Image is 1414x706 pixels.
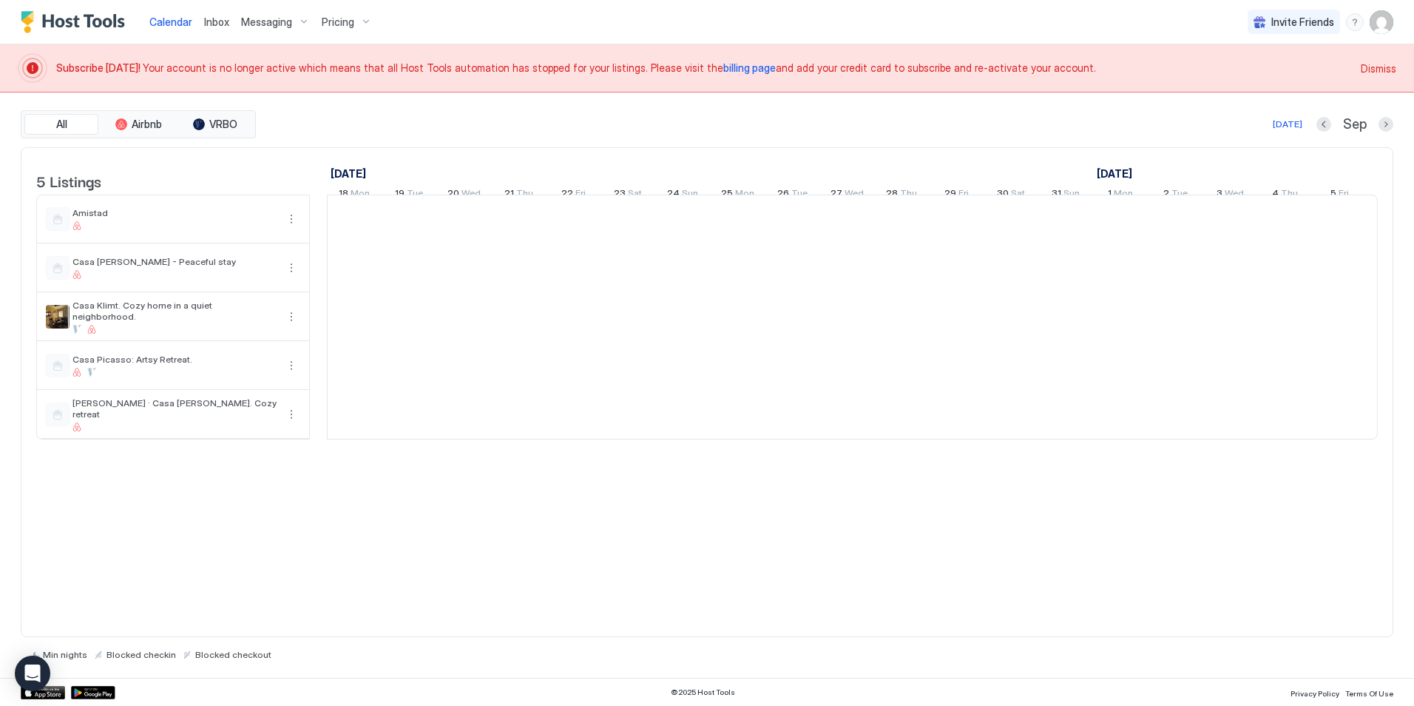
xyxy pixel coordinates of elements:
span: Sat [1011,187,1025,203]
span: Terms Of Use [1345,689,1393,698]
span: Sep [1343,116,1367,133]
a: August 27, 2025 [827,184,867,206]
div: menu [283,259,300,277]
span: [PERSON_NAME] · Casa [PERSON_NAME]. Cozy retreat [72,397,277,420]
span: Airbnb [132,118,162,131]
a: September 2, 2025 [1160,184,1191,206]
button: Next month [1379,117,1393,132]
a: September 5, 2025 [1327,184,1353,206]
span: Casa [PERSON_NAME] - Peaceful stay [72,256,277,267]
a: September 4, 2025 [1268,184,1302,206]
div: Dismiss [1361,61,1396,76]
span: VRBO [209,118,237,131]
span: Tue [1171,187,1188,203]
a: September 1, 2025 [1104,184,1137,206]
a: August 18, 2025 [335,184,373,206]
span: Tue [791,187,808,203]
button: VRBO [178,114,252,135]
button: More options [283,259,300,277]
a: August 26, 2025 [774,184,811,206]
a: Google Play Store [71,686,115,699]
a: August 20, 2025 [444,184,484,206]
a: August 24, 2025 [663,184,702,206]
span: Thu [900,187,917,203]
div: menu [1346,13,1364,31]
span: Pricing [322,16,354,29]
span: Sun [1063,187,1080,203]
span: billing page [723,61,776,74]
span: 20 [447,187,459,203]
a: Calendar [149,14,192,30]
a: August 23, 2025 [610,184,646,206]
span: Amistad [72,207,277,218]
span: Casa Picasso: Artsy Retreat. [72,354,277,365]
button: All [24,114,98,135]
div: menu [283,406,300,423]
span: Blocked checkout [195,649,271,660]
span: 5 Listings [36,169,101,192]
button: More options [283,357,300,374]
span: Fri [1339,187,1349,203]
span: 18 [339,187,348,203]
a: September 3, 2025 [1213,184,1248,206]
span: Casa Klimt. Cozy home in a quiet neighborhood. [72,300,277,322]
a: August 19, 2025 [391,184,427,206]
button: More options [283,406,300,423]
span: 21 [504,187,514,203]
span: 28 [886,187,898,203]
span: Your account is no longer active which means that all Host Tools automation has stopped for your ... [56,61,1352,75]
span: Thu [516,187,533,203]
div: [DATE] [1273,118,1302,131]
a: August 25, 2025 [717,184,758,206]
a: August 21, 2025 [501,184,537,206]
span: 19 [395,187,405,203]
a: August 22, 2025 [558,184,589,206]
button: More options [283,210,300,228]
span: Calendar [149,16,192,28]
span: 25 [721,187,733,203]
a: Inbox [204,14,229,30]
span: 3 [1217,187,1222,203]
span: Tue [407,187,423,203]
span: Sat [628,187,642,203]
span: Mon [735,187,754,203]
a: September 1, 2025 [1093,163,1136,184]
span: Fri [575,187,586,203]
a: Privacy Policy [1290,685,1339,700]
span: Wed [845,187,864,203]
span: 30 [997,187,1009,203]
span: Subscribe [DATE]! [56,61,143,74]
span: 26 [777,187,789,203]
span: Sun [682,187,698,203]
a: August 31, 2025 [1048,184,1083,206]
span: All [56,118,67,131]
span: 31 [1052,187,1061,203]
span: 29 [944,187,956,203]
span: Privacy Policy [1290,689,1339,698]
span: 24 [667,187,680,203]
div: menu [283,357,300,374]
div: menu [283,308,300,326]
span: 23 [614,187,626,203]
a: August 29, 2025 [941,184,972,206]
a: Host Tools Logo [21,11,132,33]
a: August 30, 2025 [993,184,1029,206]
a: August 18, 2025 [327,163,370,184]
div: Open Intercom Messenger [15,656,50,691]
button: Airbnb [101,114,175,135]
span: Min nights [43,649,87,660]
span: Invite Friends [1271,16,1334,29]
a: App Store [21,686,65,699]
span: © 2025 Host Tools [671,687,735,697]
span: Thu [1281,187,1298,203]
div: User profile [1370,10,1393,34]
span: Fri [958,187,969,203]
span: 5 [1330,187,1336,203]
span: 2 [1163,187,1169,203]
div: tab-group [21,110,256,138]
button: Previous month [1316,117,1331,132]
span: Wed [461,187,481,203]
